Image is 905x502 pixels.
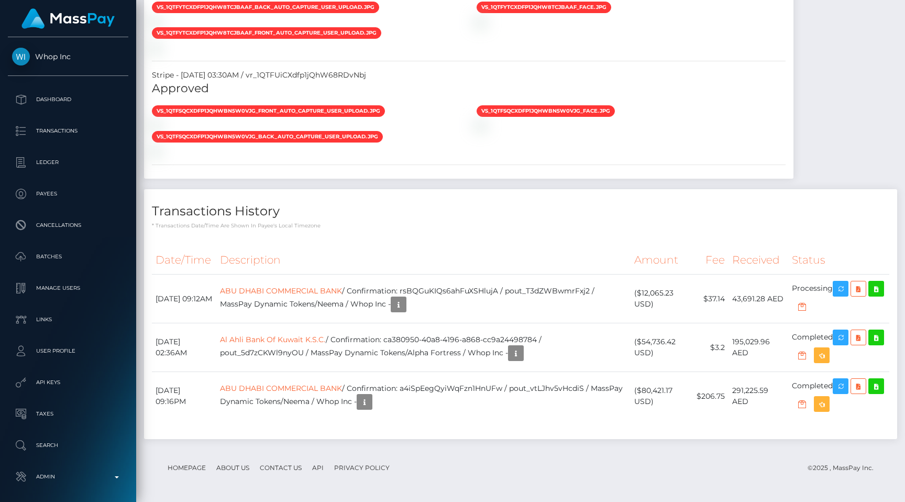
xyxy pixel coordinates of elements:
td: $206.75 [693,372,729,421]
span: vs_1QTFSqCXdfp1jQhWBn5w0vjg_face.jpg [477,105,615,117]
img: vr_1QTFa9CXdfp1jQhWC3A9Dy4efile_1QTFZ7CXdfp1jQhWGvWIMQFe [152,43,160,52]
a: Links [8,307,128,333]
a: API [308,460,328,476]
th: Description [216,246,631,275]
img: vr_1QTFUiCXdfp1jQhW68RDvNbjfile_1QTFUbCXdfp1jQhWHdznKrGf [477,121,485,129]
p: Search [12,438,124,453]
td: [DATE] 02:36AM [152,323,216,372]
td: Completed [788,323,889,372]
th: Status [788,246,889,275]
th: Received [729,246,788,275]
td: [DATE] 09:16PM [152,372,216,421]
td: $37.14 [693,275,729,323]
img: vr_1QTFUiCXdfp1jQhW68RDvNbjfile_1QTFUECXdfp1jQhWnpHZGnRM [152,147,160,155]
p: Manage Users [12,280,124,296]
p: User Profile [12,343,124,359]
p: Transactions [12,123,124,139]
a: Transactions [8,118,128,144]
span: vs_1QTFYTCXdfp1jQhW8TCjbaAf_back_auto_capture_user_upload.jpg [152,2,379,13]
span: vs_1QTFSqCXdfp1jQhWBn5w0vjg_front_auto_capture_user_upload.jpg [152,105,385,117]
img: MassPay Logo [21,8,115,29]
a: ABU DHABI COMMERCIAL BANK [220,384,342,393]
td: $3.2 [693,323,729,372]
span: vs_1QTFYTCXdfp1jQhW8TCjbaAf_front_auto_capture_user_upload.jpg [152,27,381,39]
div: Stripe - [DATE] 03:30AM / vr_1QTFUiCXdfp1jQhW68RDvNbj [144,70,793,81]
a: API Keys [8,369,128,396]
p: * Transactions date/time are shown in payee's local timezone [152,222,889,230]
h5: Approved [152,81,786,97]
a: About Us [212,460,253,476]
a: Al Ahli Bank Of Kuwait K.S.C. [220,335,326,344]
a: Manage Users [8,275,128,301]
p: Dashboard [12,92,124,107]
td: Processing [788,275,889,323]
a: Ledger [8,149,128,176]
a: Admin [8,464,128,490]
img: vr_1QTFUiCXdfp1jQhW68RDvNbjfile_1QTFTwCXdfp1jQhWpbVM29iW [152,121,160,129]
a: Cancellations [8,212,128,238]
p: Ledger [12,155,124,170]
p: Cancellations [12,217,124,233]
a: Payees [8,181,128,207]
td: 43,691.28 AED [729,275,788,323]
a: User Profile [8,338,128,364]
td: 195,029.96 AED [729,323,788,372]
p: API Keys [12,375,124,390]
p: Taxes [12,406,124,422]
td: [DATE] 09:12AM [152,275,216,323]
th: Amount [631,246,693,275]
a: ABU DHABI COMMERCIAL BANK [220,286,342,296]
a: Homepage [163,460,210,476]
p: Links [12,312,124,328]
p: Admin [12,469,124,485]
td: ($54,736.42 USD) [631,323,693,372]
a: Dashboard [8,86,128,113]
td: / Confirmation: rsBQGuKIQs6ahFuXSHlujA / pout_T3dZWBwmrFxj2 / MassPay Dynamic Tokens/Neema / Whop... [216,275,631,323]
span: vs_1QTFSqCXdfp1jQhWBn5w0vjg_back_auto_capture_user_upload.jpg [152,131,383,143]
a: Batches [8,244,128,270]
td: 291,225.59 AED [729,372,788,421]
a: Privacy Policy [330,460,394,476]
td: / Confirmation: a4iSpEegQyiWqFzn1HnUFw / pout_vtLJhv5vHcdiS / MassPay Dynamic Tokens/Neema / Whop... [216,372,631,421]
a: Taxes [8,401,128,427]
span: Whop Inc [8,52,128,61]
a: Contact Us [256,460,306,476]
img: vr_1QTFa9CXdfp1jQhWC3A9Dy4efile_1QTFa2CXdfp1jQhW0yhwTTPT [477,18,485,26]
span: vs_1QTFYTCXdfp1jQhW8TCjbaAf_face.jpg [477,2,611,13]
div: © 2025 , MassPay Inc. [808,462,881,474]
p: Payees [12,186,124,202]
th: Fee [693,246,729,275]
td: ($80,421.17 USD) [631,372,693,421]
td: / Confirmation: ca380950-40a8-4196-a868-cc9a24498784 / pout_5d7zCKWl9nyOU / MassPay Dynamic Token... [216,323,631,372]
p: Batches [12,249,124,265]
img: Whop Inc [12,48,30,66]
td: ($12,065.23 USD) [631,275,693,323]
h4: Transactions History [152,202,889,221]
td: Completed [788,372,889,421]
th: Date/Time [152,246,216,275]
a: Search [8,432,128,459]
img: vr_1QTFa9CXdfp1jQhWC3A9Dy4efile_1QTFZgCXdfp1jQhWif1zBg5w [152,18,160,26]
